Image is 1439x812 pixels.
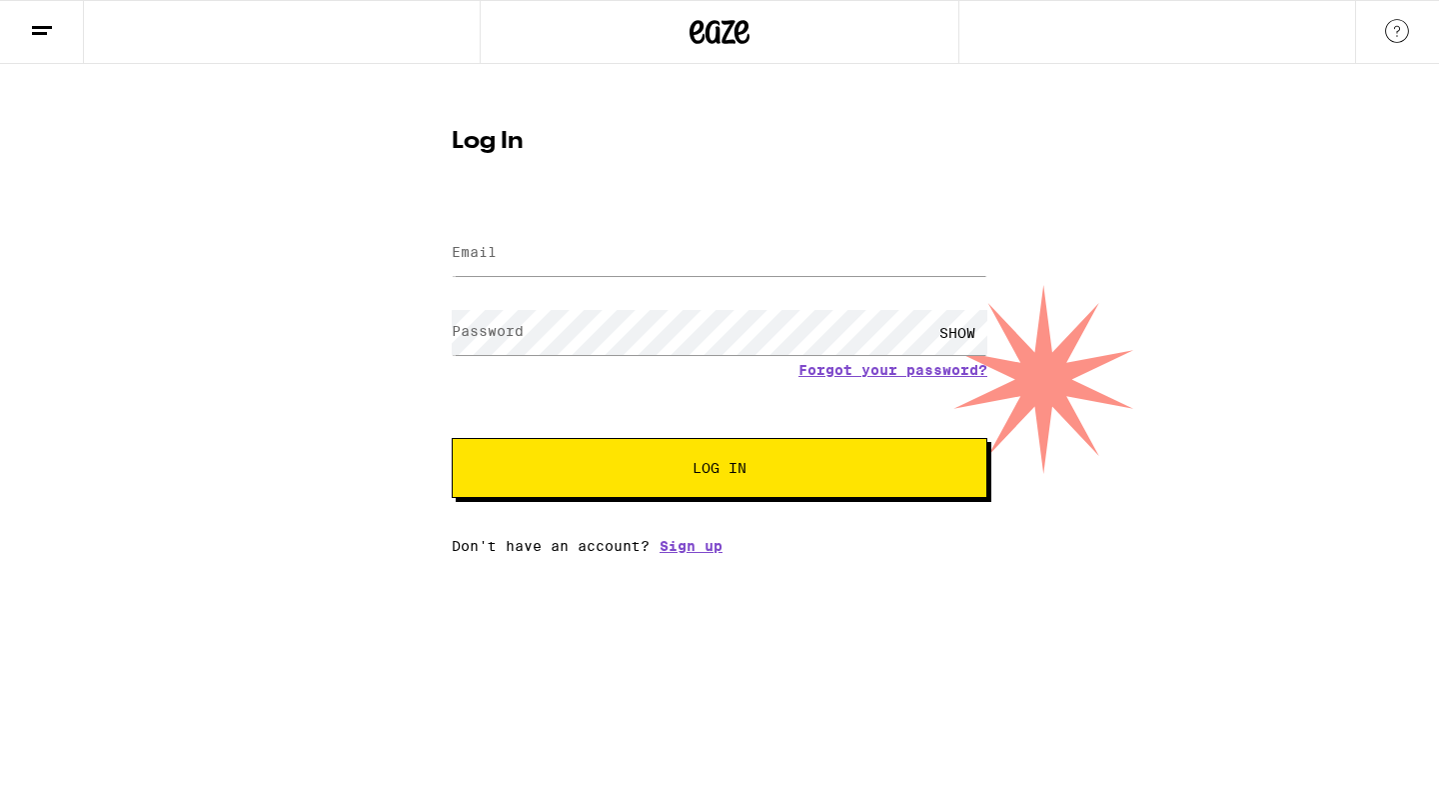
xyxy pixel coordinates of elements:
[798,362,987,378] a: Forgot your password?
[693,461,746,475] span: Log In
[452,538,987,554] div: Don't have an account?
[660,538,722,554] a: Sign up
[452,231,987,276] input: Email
[452,438,987,498] button: Log In
[452,130,987,154] h1: Log In
[927,310,987,355] div: SHOW
[46,14,87,32] span: Help
[452,244,497,260] label: Email
[452,323,524,339] label: Password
